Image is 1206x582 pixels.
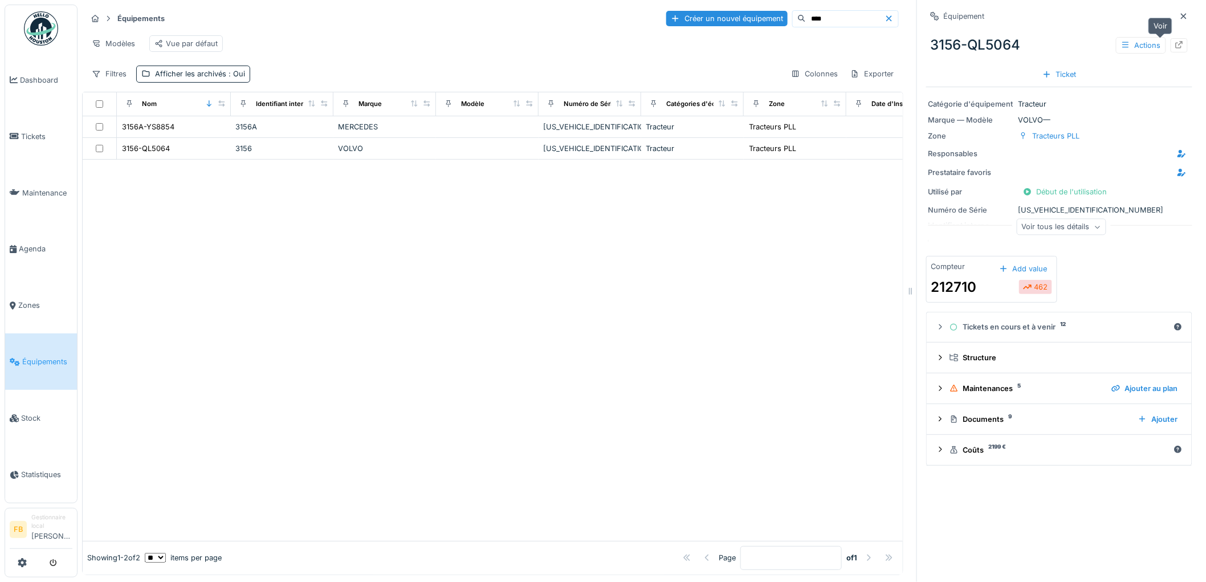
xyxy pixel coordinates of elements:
div: [US_VEHICLE_IDENTIFICATION_NUMBER] [543,143,637,154]
div: Zone [769,99,785,109]
summary: Coûts2199 € [931,439,1187,461]
div: [US_VEHICLE_IDENTIFICATION_NUMBER] [928,205,1190,215]
div: Début de l'utilisation [1018,184,1112,200]
a: Zones [5,278,77,334]
div: Marque — Modèle [928,115,1014,125]
summary: Documents9Ajouter [931,409,1187,430]
strong: of 1 [846,552,857,563]
a: Stock [5,390,77,446]
div: Tracteurs PLL [749,143,796,154]
div: Voir tous les détails [1017,219,1106,235]
a: Tickets [5,108,77,165]
div: Marque [358,99,382,109]
a: Statistiques [5,446,77,503]
div: Équipement [944,11,985,22]
div: Catégorie d'équipement [928,99,1014,109]
div: Identifiant interne [256,99,311,109]
div: Ajouter [1134,412,1183,427]
div: Utilisé par [928,186,1014,197]
div: Zone [928,131,1014,141]
summary: Structure [931,347,1187,368]
a: Agenda [5,221,77,278]
div: Tickets en cours et à venir [950,321,1169,332]
span: : Oui [226,70,245,78]
a: Dashboard [5,52,77,108]
div: Créer un nouvel équipement [666,11,788,26]
div: Numéro de Série [928,205,1014,215]
div: Date d'Installation [871,99,927,109]
div: 3156A-YS8854 [122,121,174,132]
div: Coûts [950,445,1169,455]
div: Maintenances [950,383,1102,394]
div: 212710 [931,277,977,298]
span: Zones [18,300,72,311]
strong: Équipements [113,13,169,24]
div: Vue par défaut [154,38,218,49]
div: Exporter [845,66,899,82]
div: Tracteurs PLL [749,121,796,132]
summary: Maintenances5Ajouter au plan [931,378,1187,399]
div: Responsables [928,148,1014,159]
a: FB Gestionnaire local[PERSON_NAME] [10,513,72,549]
div: Add value [995,261,1052,276]
div: Structure [950,352,1178,363]
span: Stock [21,413,72,424]
li: FB [10,521,27,538]
div: Tracteur [646,121,739,132]
div: Filtres [87,66,132,82]
div: [US_VEHICLE_IDENTIFICATION_NUMBER] [543,121,637,132]
div: Modèles [87,35,140,52]
div: Tracteur [928,99,1190,109]
a: Maintenance [5,165,77,221]
div: Tracteurs PLL [1033,131,1080,141]
span: Tickets [21,131,72,142]
div: Afficher les archivés [155,68,245,79]
div: 3156A [235,121,329,132]
div: Catégories d'équipement [666,99,745,109]
span: Maintenance [22,188,72,198]
div: Actions [1116,37,1166,54]
div: items per page [145,552,222,563]
div: VOLVO [338,143,431,154]
div: Colonnes [786,66,843,82]
div: Prestataire favoris [928,167,1014,178]
a: Équipements [5,333,77,390]
div: 3156-QL5064 [122,143,170,154]
div: Numéro de Série [564,99,616,109]
li: [PERSON_NAME] [31,513,72,546]
div: 3156-QL5064 [926,30,1192,60]
div: Ticket [1038,67,1081,82]
div: Page [719,552,736,563]
div: Voir [1148,18,1172,34]
div: MERCEDES [338,121,431,132]
span: Équipements [22,356,72,367]
div: 462 [1023,282,1048,292]
img: Badge_color-CXgf-gQk.svg [24,11,58,46]
span: Statistiques [21,469,72,480]
div: 3156 [235,143,329,154]
div: VOLVO — [928,115,1190,125]
div: Documents [950,414,1129,425]
div: Nom [142,99,157,109]
div: Showing 1 - 2 of 2 [87,552,140,563]
span: Dashboard [20,75,72,86]
div: Gestionnaire local [31,513,72,531]
div: Modèle [461,99,484,109]
summary: Tickets en cours et à venir12 [931,317,1187,338]
span: Agenda [19,243,72,254]
div: Ajouter au plan [1107,381,1183,396]
div: Compteur [931,261,965,272]
div: Tracteur [646,143,739,154]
